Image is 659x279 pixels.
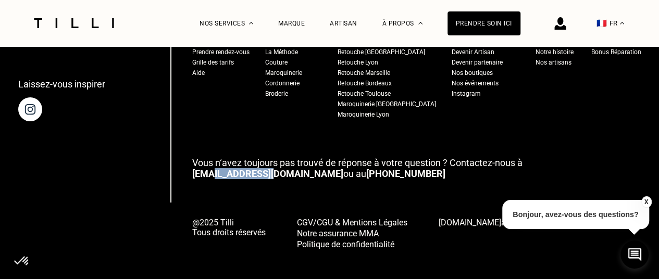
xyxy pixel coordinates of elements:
a: CGV/CGU & Mentions Légales [297,217,407,227]
a: Aide [192,68,205,78]
a: Maroquinerie Lyon [338,109,389,120]
a: [EMAIL_ADDRESS][DOMAIN_NAME] [192,168,343,179]
a: Nos boutiques [452,68,493,78]
img: menu déroulant [620,22,624,24]
a: Cordonnerie [265,78,300,88]
a: Retouche Toulouse [338,88,391,99]
a: Nos événements [452,78,499,88]
a: Instagram [452,88,481,99]
a: Nos artisans [536,57,571,68]
span: 🇫🇷 [596,18,607,28]
span: a reçu la note de sur avis. [439,218,638,227]
a: Politique de confidentialité [297,238,407,249]
img: Logo du service de couturière Tilli [30,18,118,28]
a: Maroquinerie [265,68,302,78]
img: Menu déroulant à propos [418,22,422,24]
a: Marque [278,20,305,27]
span: CGV/CGU & Mentions Légales [297,218,407,227]
a: Prendre soin ici [447,11,520,35]
a: Retouche Lyon [338,57,378,68]
a: Notre assurance MMA [297,227,407,238]
a: [PHONE_NUMBER] [366,168,445,179]
span: Notre assurance MMA [297,229,379,238]
button: X [641,196,651,208]
span: Politique de confidentialité [297,239,394,249]
span: Tous droits réservés [192,227,266,237]
a: Prendre rendez-vous [192,47,250,57]
img: Menu déroulant [249,22,253,24]
a: Devenir partenaire [452,57,503,68]
img: page instagram de Tilli une retoucherie à domicile [18,97,42,121]
p: Laissez-vous inspirer [18,79,105,90]
a: Bonus Réparation [591,47,641,57]
a: Retouche Marseille [338,68,390,78]
img: icône connexion [554,17,566,30]
p: Bonjour, avez-vous des questions? [502,200,649,229]
a: Broderie [265,88,288,99]
a: Maroquinerie [GEOGRAPHIC_DATA] [338,99,436,109]
a: Artisan [330,20,357,27]
span: @2025 Tilli [192,218,266,227]
a: Grille des tarifs [192,57,234,68]
a: La Méthode [265,47,298,57]
a: Retouche [GEOGRAPHIC_DATA] [338,47,425,57]
span: [DOMAIN_NAME] [439,218,501,227]
a: Devenir Artisan [452,47,494,57]
span: Vous n‘avez toujours pas trouvé de réponse à votre question ? Contactez-nous à [192,157,523,168]
a: Couture [265,57,288,68]
a: Retouche Bordeaux [338,78,392,88]
a: Notre histoire [536,47,574,57]
p: ou au [192,157,641,179]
